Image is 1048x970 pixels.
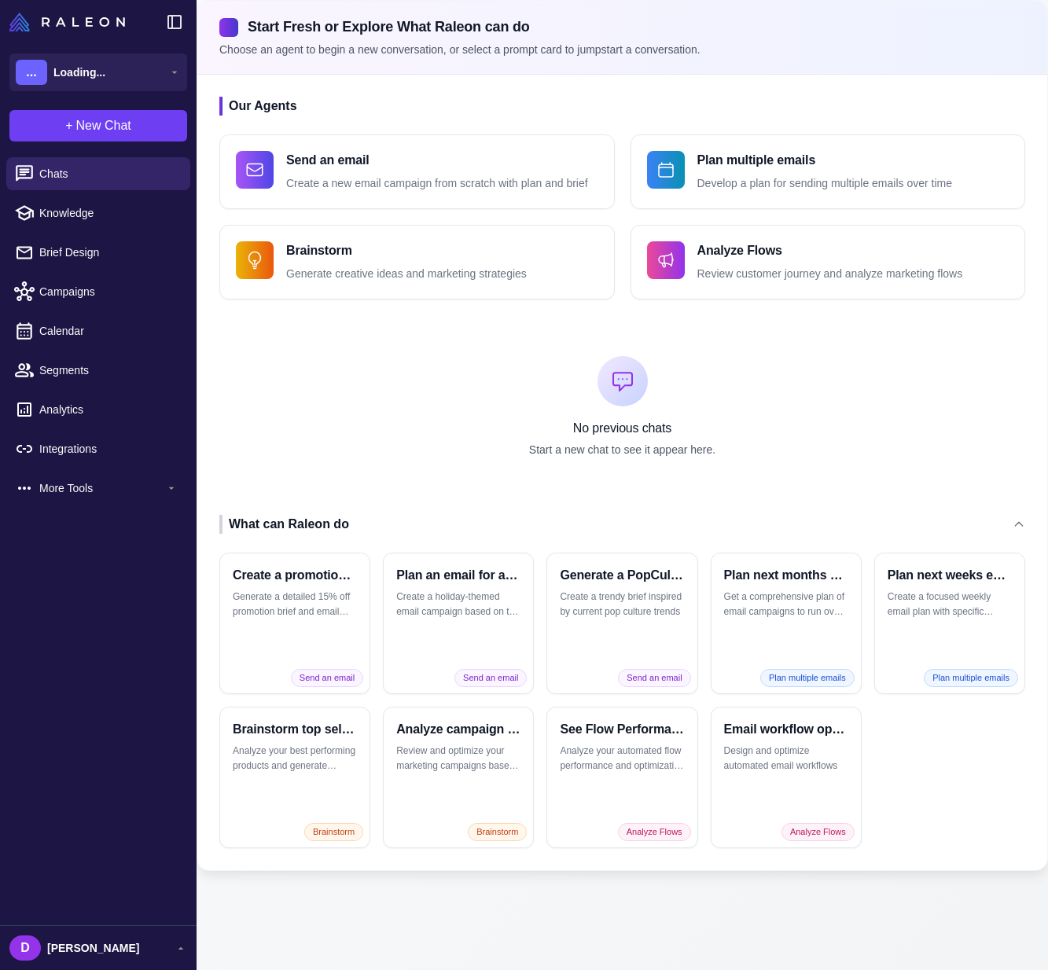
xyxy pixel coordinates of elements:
button: Plan next months emailsGet a comprehensive plan of email campaigns to run over the next monthPlan... [711,553,862,694]
h3: Our Agents [219,97,1025,116]
p: Start a new chat to see it appear here. [219,441,1025,458]
a: Integrations [6,432,190,465]
h3: Plan next months emails [724,566,848,585]
h3: Plan next weeks emails [888,566,1012,585]
a: Analytics [6,393,190,426]
img: Raleon Logo [9,13,125,31]
button: ...Loading... [9,53,187,91]
button: Analyze FlowsReview customer journey and analyze marketing flows [631,225,1026,299]
span: Analyze Flows [618,823,691,841]
span: Campaigns [39,283,178,300]
h3: Analyze campaign performance [396,720,520,739]
button: See Flow PerformanceAnalyze your automated flow performance and optimization opportunitiesAnalyze... [546,707,697,848]
button: Plan multiple emailsDevelop a plan for sending multiple emails over time [631,134,1026,209]
p: Develop a plan for sending multiple emails over time [697,175,953,193]
button: Email workflow optimizationDesign and optimize automated email workflowsAnalyze Flows [711,707,862,848]
a: Calendar [6,314,190,347]
h3: Plan an email for an upcoming holiday [396,566,520,585]
h4: Brainstorm [286,241,527,260]
p: Create a holiday-themed email campaign based on the next major holiday [396,590,520,620]
div: ... [16,60,47,85]
h4: Plan multiple emails [697,151,953,170]
p: Generate a detailed 15% off promotion brief and email design [233,590,357,620]
span: [PERSON_NAME] [47,939,139,957]
span: Send an email [618,669,690,687]
span: Plan multiple emails [924,669,1018,687]
span: Brainstorm [304,823,363,841]
h2: Start Fresh or Explore What Raleon can do [219,17,1025,38]
span: Integrations [39,440,178,457]
button: Generate a PopCulture themed briefCreate a trendy brief inspired by current pop culture trendsSen... [546,553,697,694]
span: Plan multiple emails [760,669,855,687]
span: Analyze Flows [781,823,855,841]
p: Get a comprehensive plan of email campaigns to run over the next month [724,590,848,620]
p: Analyze your automated flow performance and optimization opportunities [560,744,684,774]
a: Campaigns [6,275,190,308]
a: Chats [6,157,190,190]
a: Knowledge [6,197,190,230]
button: Plan an email for an upcoming holidayCreate a holiday-themed email campaign based on the next maj... [383,553,534,694]
p: Choose an agent to begin a new conversation, or select a prompt card to jumpstart a conversation. [219,41,1025,58]
p: Create a new email campaign from scratch with plan and brief [286,175,588,193]
p: No previous chats [219,419,1025,438]
button: Send an emailCreate a new email campaign from scratch with plan and brief [219,134,615,209]
h4: Send an email [286,151,588,170]
button: Create a promotional brief and emailGenerate a detailed 15% off promotion brief and email designS... [219,553,370,694]
span: Send an email [454,669,527,687]
h3: Generate a PopCulture themed brief [560,566,684,585]
h4: Analyze Flows [697,241,963,260]
button: +New Chat [9,110,187,141]
a: Segments [6,354,190,387]
div: What can Raleon do [219,515,349,534]
span: Chats [39,165,178,182]
p: Review customer journey and analyze marketing flows [697,265,963,283]
span: Brief Design [39,244,178,261]
p: Design and optimize automated email workflows [724,744,848,774]
a: Raleon Logo [9,13,131,31]
span: Send an email [291,669,363,687]
h3: See Flow Performance [560,720,684,739]
span: Loading... [53,64,105,81]
p: Analyze your best performing products and generate marketing ideas [233,744,357,774]
div: D [9,935,41,961]
span: Knowledge [39,204,178,222]
button: Plan next weeks emailsCreate a focused weekly email plan with specific campaignsPlan multiple emails [874,553,1025,694]
span: New Chat [76,116,131,135]
span: Calendar [39,322,178,340]
h3: Brainstorm top selling products [233,720,357,739]
span: Brainstorm [468,823,527,841]
p: Create a trendy brief inspired by current pop culture trends [560,590,684,620]
span: Analytics [39,401,178,418]
p: Review and optimize your marketing campaigns based on data [396,744,520,774]
span: + [65,116,72,135]
p: Generate creative ideas and marketing strategies [286,265,527,283]
span: More Tools [39,479,165,497]
h3: Create a promotional brief and email [233,566,357,585]
button: Brainstorm top selling productsAnalyze your best performing products and generate marketing ideas... [219,707,370,848]
p: Create a focused weekly email plan with specific campaigns [888,590,1012,620]
button: Analyze campaign performanceReview and optimize your marketing campaigns based on dataBrainstorm [383,707,534,848]
a: Brief Design [6,236,190,269]
button: BrainstormGenerate creative ideas and marketing strategies [219,225,615,299]
span: Segments [39,362,178,379]
h3: Email workflow optimization [724,720,848,739]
